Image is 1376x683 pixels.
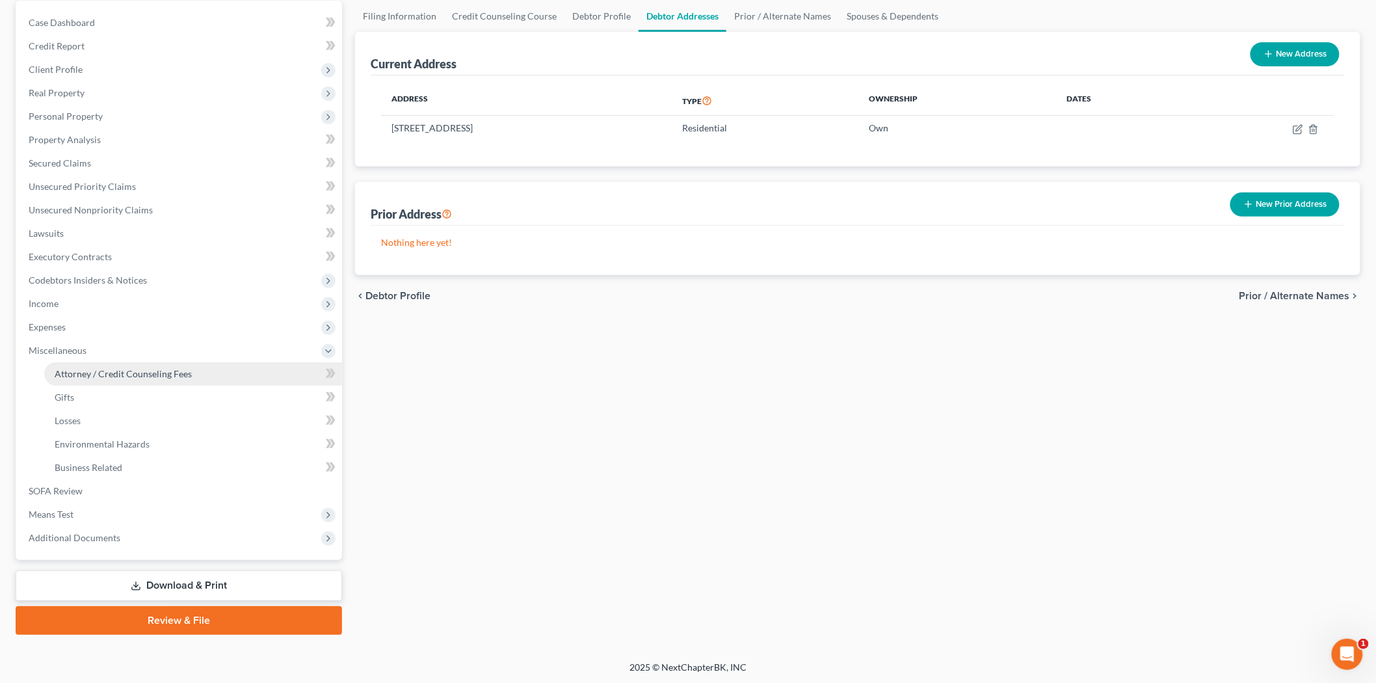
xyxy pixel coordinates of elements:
[29,275,147,286] span: Codebtors Insiders & Notices
[18,11,342,34] a: Case Dashboard
[44,386,342,409] a: Gifts
[1239,291,1350,301] span: Prior / Alternate Names
[355,1,444,32] a: Filing Information
[381,236,1334,249] p: Nothing here yet!
[672,86,859,116] th: Type
[44,456,342,479] a: Business Related
[29,40,85,51] span: Credit Report
[29,298,59,309] span: Income
[29,204,153,215] span: Unsecured Nonpriority Claims
[1358,639,1369,649] span: 1
[1350,291,1360,301] i: chevron_right
[1250,42,1340,66] button: New Address
[564,1,639,32] a: Debtor Profile
[858,116,1057,141] td: Own
[29,228,64,239] span: Lawsuits
[29,87,85,98] span: Real Property
[18,175,342,198] a: Unsecured Priority Claims
[29,321,66,332] span: Expenses
[18,245,342,269] a: Executory Contracts
[18,479,342,503] a: SOFA Review
[29,345,86,356] span: Miscellaneous
[858,86,1057,116] th: Ownership
[55,462,122,473] span: Business Related
[29,509,73,520] span: Means Test
[381,116,672,141] td: [STREET_ADDRESS]
[726,1,839,32] a: Prior / Alternate Names
[1239,291,1360,301] button: Prior / Alternate Names chevron_right
[29,64,83,75] span: Client Profile
[672,116,859,141] td: Residential
[18,152,342,175] a: Secured Claims
[55,392,74,403] span: Gifts
[355,291,365,301] i: chevron_left
[381,86,672,116] th: Address
[44,362,342,386] a: Attorney / Credit Counseling Fees
[29,532,120,543] span: Additional Documents
[29,111,103,122] span: Personal Property
[839,1,946,32] a: Spouses & Dependents
[639,1,726,32] a: Debtor Addresses
[18,128,342,152] a: Property Analysis
[29,157,91,168] span: Secured Claims
[44,409,342,433] a: Losses
[29,485,83,496] span: SOFA Review
[1230,193,1340,217] button: New Prior Address
[55,438,150,449] span: Environmental Hazards
[1057,86,1186,116] th: Dates
[55,415,81,426] span: Losses
[29,17,95,28] span: Case Dashboard
[371,56,456,72] div: Current Address
[444,1,564,32] a: Credit Counseling Course
[371,206,452,222] div: Prior Address
[355,291,430,301] button: chevron_left Debtor Profile
[1332,639,1363,670] iframe: Intercom live chat
[29,134,101,145] span: Property Analysis
[18,34,342,58] a: Credit Report
[29,181,136,192] span: Unsecured Priority Claims
[18,198,342,222] a: Unsecured Nonpriority Claims
[18,222,342,245] a: Lawsuits
[29,251,112,262] span: Executory Contracts
[44,433,342,456] a: Environmental Hazards
[55,368,192,379] span: Attorney / Credit Counseling Fees
[16,606,342,635] a: Review & File
[365,291,430,301] span: Debtor Profile
[16,570,342,601] a: Download & Print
